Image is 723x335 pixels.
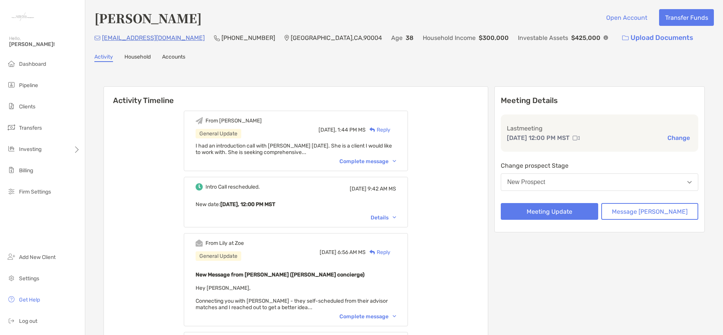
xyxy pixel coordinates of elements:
[19,189,51,195] span: Firm Settings
[366,126,390,134] div: Reply
[320,249,336,256] span: [DATE]
[19,297,40,303] span: Get Help
[19,125,42,131] span: Transfers
[196,200,396,209] p: New date :
[339,158,396,165] div: Complete message
[7,316,16,325] img: logout icon
[423,33,476,43] p: Household Income
[617,30,698,46] a: Upload Documents
[665,134,692,142] button: Change
[659,9,714,26] button: Transfer Funds
[366,248,390,256] div: Reply
[221,33,275,43] p: [PHONE_NUMBER]
[7,80,16,89] img: pipeline icon
[7,144,16,153] img: investing icon
[19,167,33,174] span: Billing
[124,54,151,62] a: Household
[507,124,692,133] p: Last meeting
[350,186,366,192] span: [DATE]
[196,271,365,278] b: New Message from [PERSON_NAME] ([PERSON_NAME] concierge)
[573,135,580,141] img: communication type
[19,254,56,260] span: Add New Client
[339,313,396,320] div: Complete message
[19,61,46,67] span: Dashboard
[196,183,203,191] img: Event icon
[196,285,388,311] span: Hey [PERSON_NAME], Connecting you with [PERSON_NAME] - they self-scheduled from their advisor mat...
[687,181,692,184] img: Open dropdown arrow
[369,127,375,132] img: Reply icon
[393,315,396,318] img: Chevron icon
[7,295,16,304] img: get-help icon
[501,161,698,170] p: Change prospect Stage
[7,59,16,68] img: dashboard icon
[7,273,16,283] img: settings icon
[9,3,37,30] img: Zoe Logo
[214,35,220,41] img: Phone Icon
[600,9,653,26] button: Open Account
[19,82,38,89] span: Pipeline
[391,33,403,43] p: Age
[162,54,185,62] a: Accounts
[19,275,39,282] span: Settings
[393,216,396,219] img: Chevron icon
[94,9,202,27] h4: [PERSON_NAME]
[104,87,488,105] h6: Activity Timeline
[196,251,241,261] div: General Update
[291,33,382,43] p: [GEOGRAPHIC_DATA] , CA , 90004
[7,123,16,132] img: transfers icon
[94,54,113,62] a: Activity
[501,173,698,191] button: New Prospect
[196,117,203,124] img: Event icon
[9,41,80,48] span: [PERSON_NAME]!
[507,179,545,186] div: New Prospect
[501,203,598,220] button: Meeting Update
[604,35,608,40] img: Info Icon
[102,33,205,43] p: [EMAIL_ADDRESS][DOMAIN_NAME]
[479,33,509,43] p: $300,000
[7,187,16,196] img: firm-settings icon
[7,165,16,175] img: billing icon
[205,240,244,246] div: From Lily at Zoe
[406,33,414,43] p: 38
[507,133,570,143] p: [DATE] 12:00 PM MST
[369,250,375,255] img: Reply icon
[94,36,100,40] img: Email Icon
[7,252,16,261] img: add_new_client icon
[284,35,289,41] img: Location Icon
[19,318,37,324] span: Log out
[319,127,336,133] span: [DATE],
[601,203,699,220] button: Message [PERSON_NAME]
[220,201,275,208] b: [DATE], 12:00 PM MST
[205,117,262,124] div: From [PERSON_NAME]
[622,35,629,41] img: button icon
[19,146,41,152] span: Investing
[518,33,568,43] p: Investable Assets
[196,143,392,156] span: I had an introduction call with [PERSON_NAME] [DATE]. She is a client I would like to work with. ...
[338,127,366,133] span: 1:44 PM MS
[371,214,396,221] div: Details
[7,102,16,111] img: clients icon
[571,33,600,43] p: $425,000
[19,103,35,110] span: Clients
[196,240,203,247] img: Event icon
[196,129,241,138] div: General Update
[338,249,366,256] span: 6:56 AM MS
[393,160,396,162] img: Chevron icon
[368,186,396,192] span: 9:42 AM MS
[205,184,260,190] div: Intro Call rescheduled.
[501,96,698,105] p: Meeting Details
